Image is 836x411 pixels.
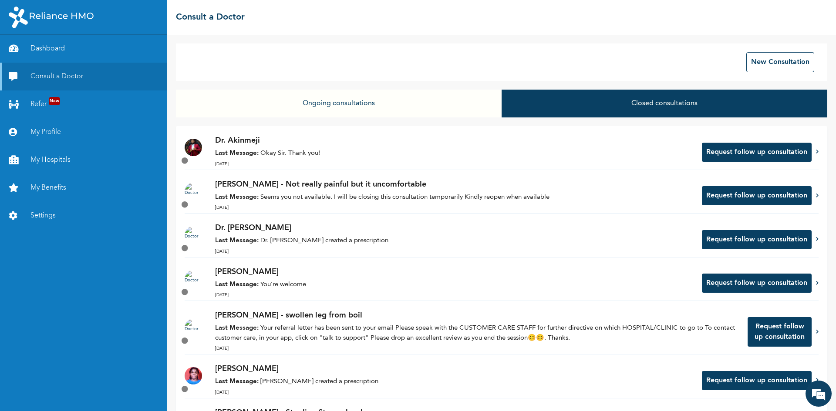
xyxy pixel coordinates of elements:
[215,389,693,396] p: [DATE]
[185,270,202,287] img: Doctor
[215,292,693,298] p: [DATE]
[702,371,812,390] button: Request follow up consultation
[215,135,693,147] p: Dr. Akinmeji
[16,43,35,65] img: d_794563401_company_1708531726252_794563401
[176,11,245,24] h2: Consult a Doctor
[215,345,739,352] p: [DATE]
[215,193,693,203] p: Seems you not available. I will be closing this consultation temporarily Kindly reopen when avail...
[702,186,812,205] button: Request follow up consultation
[215,325,259,331] strong: Last Message:
[215,248,693,255] p: [DATE]
[215,363,693,375] p: [PERSON_NAME]
[185,139,202,156] img: Doctor
[85,295,166,322] div: FAQs
[215,377,693,387] p: [PERSON_NAME] created a prescription
[215,150,259,157] strong: Last Message:
[215,222,693,234] p: Dr. [PERSON_NAME]
[176,90,502,117] button: Ongoing consultations
[185,226,202,244] img: Doctor
[45,49,146,60] div: Chat with us now
[215,236,693,246] p: Dr. [PERSON_NAME] created a prescription
[4,310,85,316] span: Conversation
[143,4,164,25] div: Minimize live chat window
[215,194,259,200] strong: Last Message:
[215,310,739,321] p: [PERSON_NAME] - swollen leg from boil
[748,317,812,347] button: Request follow up consultation
[215,266,693,278] p: [PERSON_NAME]
[215,324,739,343] p: Your referral letter has been sent to your email Please speak with the CUSTOMER CARE STAFF for fu...
[4,264,166,295] textarea: Type your message and hit 'Enter'
[215,378,259,385] strong: Last Message:
[702,274,812,293] button: Request follow up consultation
[49,97,60,105] span: New
[51,123,120,211] span: We're online!
[502,90,827,117] button: Closed consultations
[215,280,693,290] p: You’re welcome
[185,367,202,384] img: Doctor
[215,149,693,159] p: Okay Sir. Thank you!
[746,52,814,72] button: New Consultation
[215,237,259,244] strong: Last Message:
[215,281,259,288] strong: Last Message:
[702,230,812,249] button: Request follow up consultation
[702,143,812,162] button: Request follow up consultation
[215,161,693,167] p: [DATE]
[185,319,202,336] img: Doctor
[215,179,693,190] p: [PERSON_NAME] - Not really painful but it uncomfortable
[9,7,94,28] img: RelianceHMO's Logo
[185,183,202,200] img: Doctor
[215,204,693,211] p: [DATE]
